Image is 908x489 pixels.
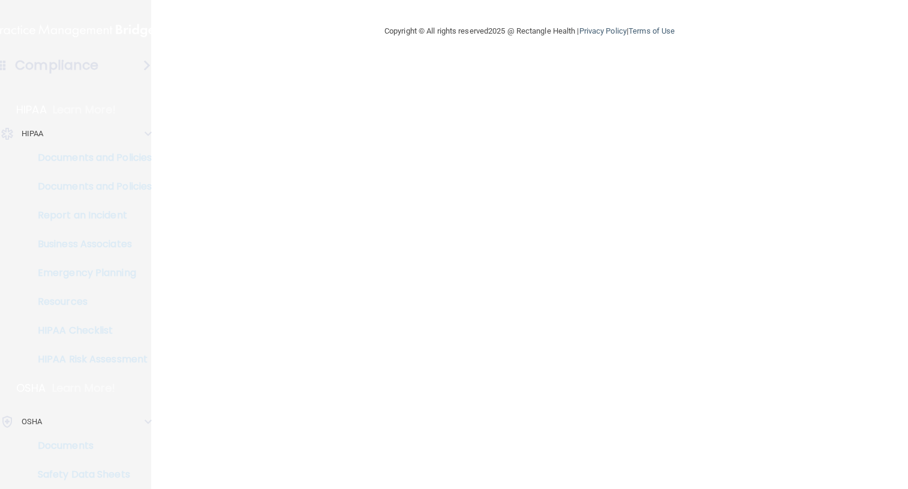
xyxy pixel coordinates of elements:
p: Learn More! [53,103,116,117]
p: Documents and Policies [8,181,172,193]
a: Terms of Use [629,26,675,35]
p: OSHA [16,381,46,395]
div: Copyright © All rights reserved 2025 @ Rectangle Health | | [311,12,748,50]
p: Business Associates [8,238,172,250]
p: Learn More! [52,381,116,395]
p: HIPAA Checklist [8,325,172,337]
p: OSHA [22,415,42,429]
a: Privacy Policy [579,26,627,35]
p: HIPAA [22,127,44,141]
p: Report an Incident [8,209,172,221]
p: HIPAA [16,103,47,117]
p: Documents and Policies [8,152,172,164]
p: Documents [8,440,172,452]
p: HIPAA Risk Assessment [8,353,172,365]
p: Safety Data Sheets [8,469,172,481]
p: Emergency Planning [8,267,172,279]
p: Resources [8,296,172,308]
h4: Compliance [15,57,98,74]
